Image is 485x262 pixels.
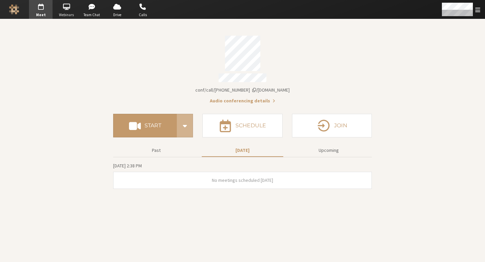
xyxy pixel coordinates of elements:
h4: Start [144,123,161,128]
button: Past [116,144,197,156]
button: Audio conferencing details [210,97,275,104]
h4: Schedule [235,123,266,128]
h4: Join [334,123,347,128]
span: Calls [131,12,155,18]
button: Copy my meeting room linkCopy my meeting room link [195,87,290,94]
span: [DATE] 2:38 PM [113,163,142,169]
section: Account details [113,31,372,104]
span: Team Chat [80,12,104,18]
button: Schedule [202,114,282,137]
img: Iotum [9,4,19,14]
button: Start [113,114,177,137]
button: [DATE] [202,144,283,156]
span: No meetings scheduled [DATE] [212,177,273,183]
span: Webinars [55,12,78,18]
span: Copy my meeting room link [195,87,290,93]
button: Join [292,114,372,137]
span: Drive [105,12,129,18]
span: Meet [29,12,53,18]
div: Start conference options [177,114,193,137]
section: Today's Meetings [113,162,372,189]
button: Upcoming [288,144,369,156]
